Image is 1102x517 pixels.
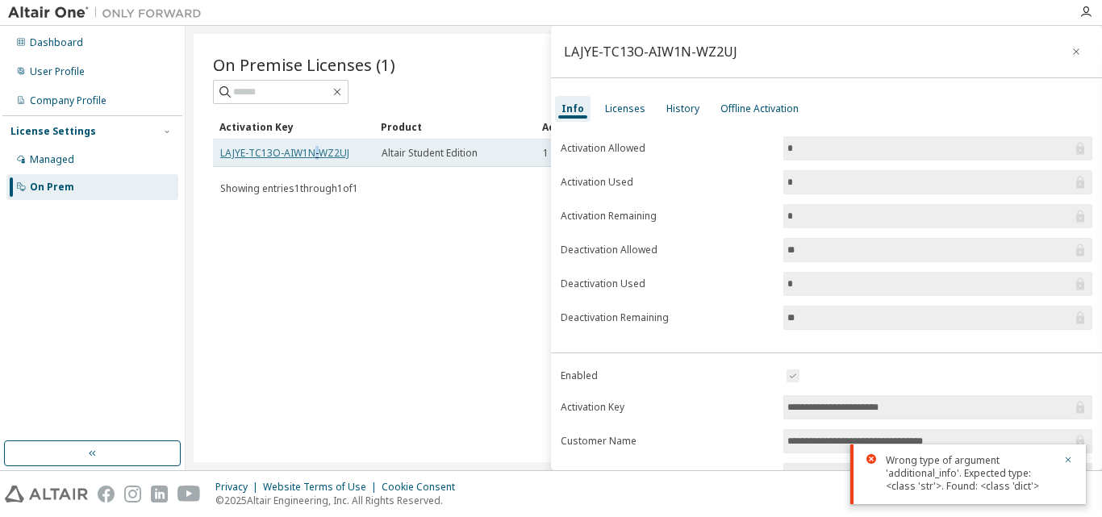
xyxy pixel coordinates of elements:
[381,114,529,140] div: Product
[561,142,774,155] label: Activation Allowed
[561,244,774,256] label: Deactivation Allowed
[177,486,201,502] img: youtube.svg
[124,486,141,502] img: instagram.svg
[30,181,74,194] div: On Prem
[561,277,774,290] label: Deactivation Used
[30,94,106,107] div: Company Profile
[542,114,691,140] div: Activation Allowed
[5,486,88,502] img: altair_logo.svg
[561,469,774,482] label: Product Name
[30,65,85,78] div: User Profile
[263,481,382,494] div: Website Terms of Use
[561,176,774,189] label: Activation Used
[564,45,737,58] div: LAJYE-TC13O-AIW1N-WZ2UJ
[561,401,774,414] label: Activation Key
[561,102,584,115] div: Info
[886,454,1054,493] div: Wrong type of argument 'additional_info'. Expected type: <class 'str'>. Found: <class 'dict'>
[215,481,263,494] div: Privacy
[219,114,368,140] div: Activation Key
[382,481,465,494] div: Cookie Consent
[30,153,74,166] div: Managed
[151,486,168,502] img: linkedin.svg
[8,5,210,21] img: Altair One
[720,102,799,115] div: Offline Activation
[220,181,358,195] span: Showing entries 1 through 1 of 1
[666,102,699,115] div: History
[561,210,774,223] label: Activation Remaining
[561,311,774,324] label: Deactivation Remaining
[215,494,465,507] p: © 2025 Altair Engineering, Inc. All Rights Reserved.
[561,435,774,448] label: Customer Name
[213,53,395,76] span: On Premise Licenses (1)
[382,147,478,160] span: Altair Student Edition
[561,369,774,382] label: Enabled
[30,36,83,49] div: Dashboard
[543,147,549,160] span: 1
[10,125,96,138] div: License Settings
[605,102,645,115] div: Licenses
[220,146,349,160] a: LAJYE-TC13O-AIW1N-WZ2UJ
[98,486,115,502] img: facebook.svg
